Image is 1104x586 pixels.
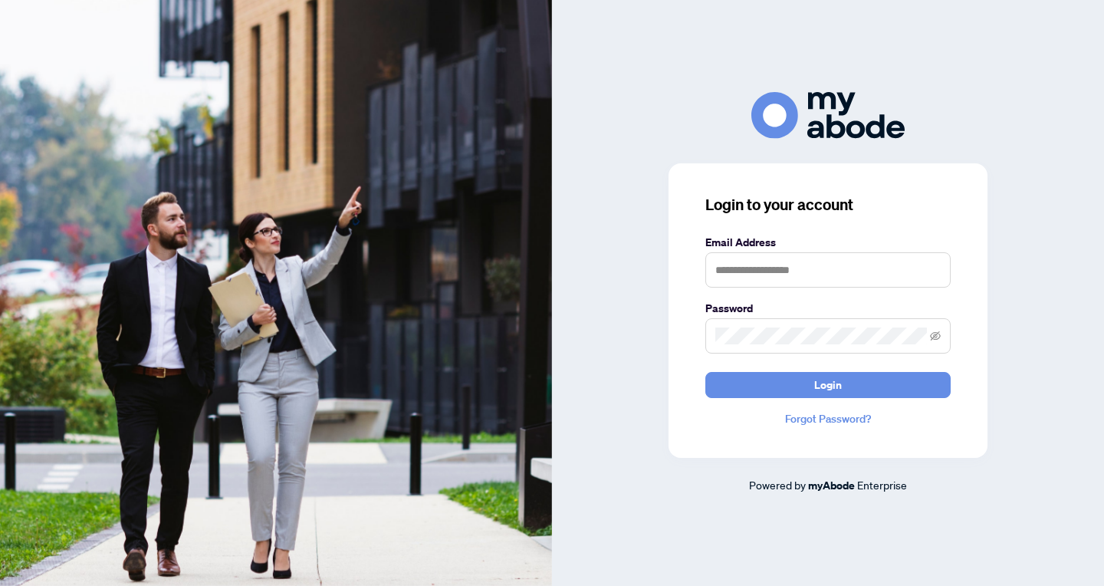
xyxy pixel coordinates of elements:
[705,410,951,427] a: Forgot Password?
[930,331,941,341] span: eye-invisible
[705,300,951,317] label: Password
[705,194,951,216] h3: Login to your account
[705,234,951,251] label: Email Address
[749,478,806,492] span: Powered by
[814,373,842,397] span: Login
[705,372,951,398] button: Login
[857,478,907,492] span: Enterprise
[751,92,905,139] img: ma-logo
[808,477,855,494] a: myAbode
